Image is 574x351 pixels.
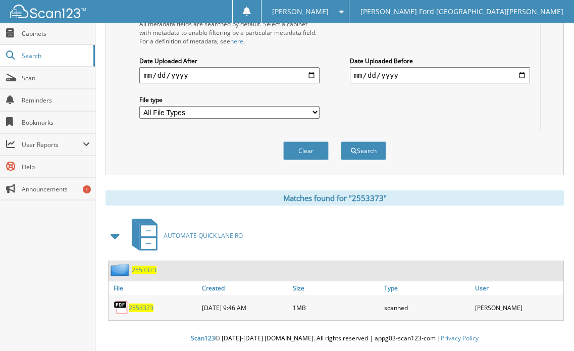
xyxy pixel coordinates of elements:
span: [PERSON_NAME] Ford [GEOGRAPHIC_DATA][PERSON_NAME] [360,9,563,15]
button: Search [341,141,386,160]
img: PDF.png [114,300,129,315]
a: AUTOMATE QUICK LANE RO [126,216,243,256]
button: Clear [283,141,329,160]
span: Search [22,52,88,60]
input: end [350,67,530,83]
div: [PERSON_NAME] [473,297,563,318]
a: 2553373 [129,304,153,312]
div: © [DATE]-[DATE] [DOMAIN_NAME]. All rights reserved | appg03-scan123-com | [95,326,574,351]
span: Reminders [22,96,90,105]
div: 1 [83,185,91,193]
a: Type [382,281,473,295]
a: User [473,281,563,295]
a: here [230,37,243,45]
input: start [139,67,320,83]
span: Scan123 [191,334,215,342]
label: File type [139,95,320,104]
a: Privacy Policy [441,334,479,342]
span: Cabinets [22,29,90,38]
span: Help [22,163,90,171]
img: folder2.png [111,264,132,276]
div: All metadata fields are searched by default. Select a cabinet with metadata to enable filtering b... [139,20,320,45]
div: [DATE] 9:46 AM [199,297,290,318]
span: Announcements [22,185,90,193]
div: Matches found for "2553373" [106,190,564,206]
label: Date Uploaded After [139,57,320,65]
span: [PERSON_NAME] [272,9,329,15]
span: Scan [22,74,90,82]
img: scan123-logo-white.svg [10,5,86,18]
span: User Reports [22,140,83,149]
div: scanned [382,297,473,318]
a: Created [199,281,290,295]
a: 2553373 [132,266,156,274]
a: Size [290,281,381,295]
span: AUTOMATE QUICK LANE RO [164,231,243,240]
label: Date Uploaded Before [350,57,530,65]
span: Bookmarks [22,118,90,127]
div: 1MB [290,297,381,318]
iframe: Chat Widget [524,303,574,351]
a: File [109,281,199,295]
